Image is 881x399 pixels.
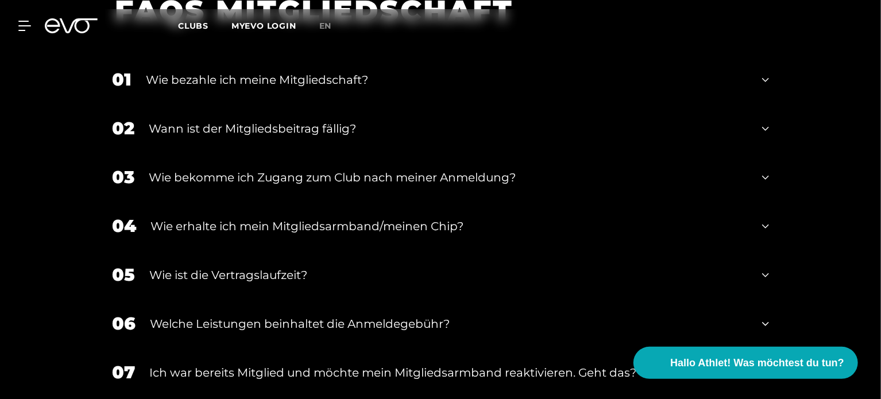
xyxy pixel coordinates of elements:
div: Wie bekomme ich Zugang zum Club nach meiner Anmeldung? [149,169,748,186]
a: Clubs [178,20,231,31]
div: Wie ist die Vertragslaufzeit? [149,266,748,284]
a: en [319,20,346,33]
div: 01 [112,67,132,92]
span: Hallo Athlet! Was möchtest du tun? [670,355,844,371]
div: Wie bezahle ich meine Mitgliedschaft? [146,71,748,88]
span: en [319,21,332,31]
div: Wann ist der Mitgliedsbeitrag fällig? [149,120,748,137]
div: 03 [112,164,134,190]
div: 05 [112,262,135,288]
button: Hallo Athlet! Was möchtest du tun? [633,347,858,379]
a: MYEVO LOGIN [231,21,296,31]
div: Ich war bereits Mitglied und möchte mein Mitgliedsarmband reaktivieren. Geht das? [149,364,748,381]
div: 07 [112,359,135,385]
div: 02 [112,115,134,141]
div: Wie erhalte ich mein Mitgliedsarmband/meinen Chip? [150,218,748,235]
div: 04 [112,213,136,239]
span: Clubs [178,21,208,31]
div: 06 [112,311,136,336]
div: Welche Leistungen beinhaltet die Anmeldegebühr? [150,315,748,332]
